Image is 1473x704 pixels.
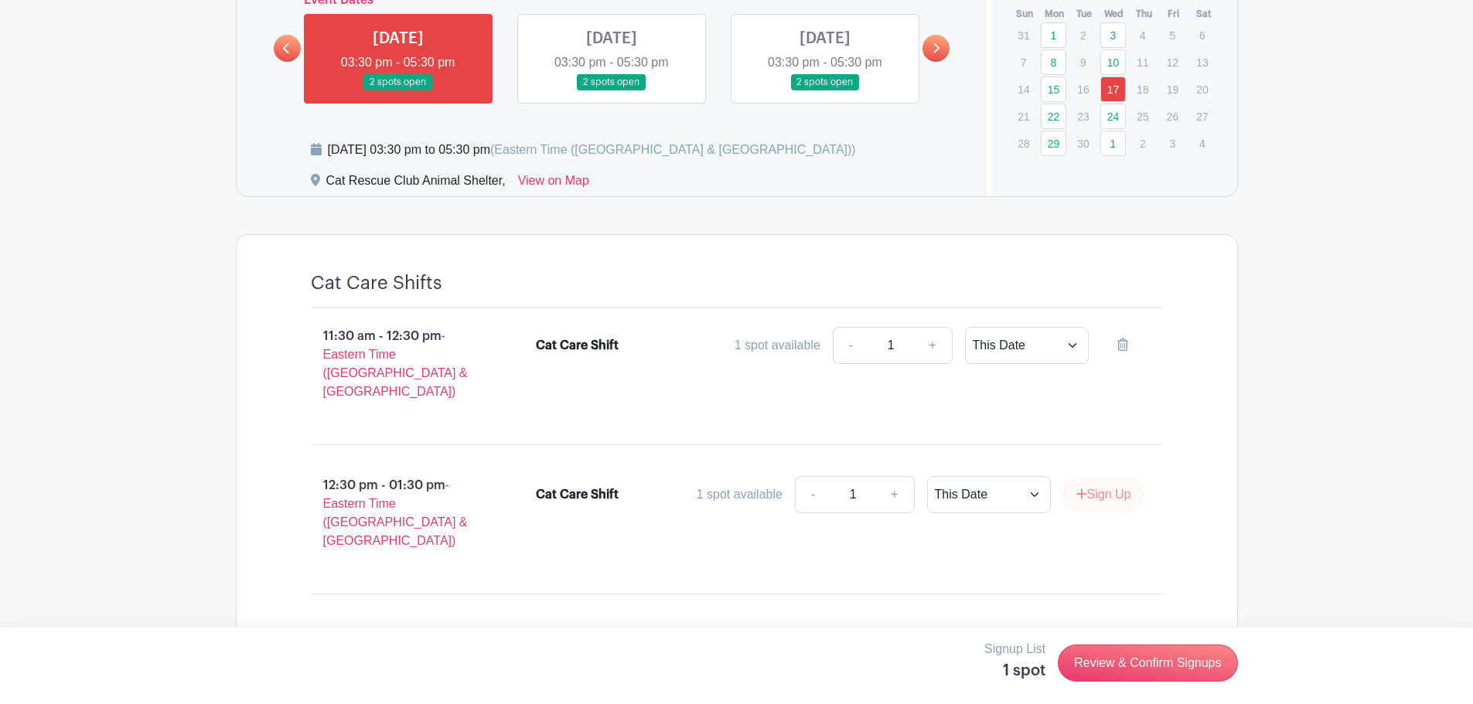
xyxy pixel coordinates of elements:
[328,141,856,159] div: [DATE] 03:30 pm to 05:30 pm
[833,327,868,364] a: -
[984,661,1045,680] h5: 1 spot
[1058,644,1237,682] a: Review & Confirm Signups
[1129,6,1159,22] th: Thu
[913,327,952,364] a: +
[1160,50,1185,74] p: 12
[1160,77,1185,101] p: 19
[1100,77,1126,102] a: 17
[1041,77,1066,102] a: 15
[1041,104,1066,129] a: 22
[1189,23,1215,47] p: 6
[1160,104,1185,128] p: 26
[1070,50,1096,74] p: 9
[1063,478,1144,511] button: Sign Up
[1041,131,1066,156] a: 29
[286,321,512,407] p: 11:30 am - 12:30 pm
[286,470,512,556] p: 12:30 pm - 01:30 pm
[735,336,820,355] div: 1 spot available
[1070,104,1096,128] p: 23
[1041,22,1066,48] a: 1
[1070,77,1096,101] p: 16
[1011,77,1036,101] p: 14
[697,485,783,504] div: 1 spot available
[1189,131,1215,155] p: 4
[1160,131,1185,155] p: 3
[1041,49,1066,75] a: 8
[518,172,589,196] a: View on Map
[1130,23,1155,47] p: 4
[1010,6,1040,22] th: Sun
[1189,50,1215,74] p: 13
[1188,6,1219,22] th: Sat
[1130,77,1155,101] p: 18
[1100,104,1126,129] a: 24
[1130,104,1155,128] p: 25
[311,272,442,294] h4: Cat Care Shifts
[1011,131,1036,155] p: 28
[795,476,830,513] a: -
[1011,104,1036,128] p: 21
[1070,23,1096,47] p: 2
[536,336,619,355] div: Cat Care Shift
[1159,6,1189,22] th: Fri
[1189,77,1215,101] p: 20
[1011,50,1036,74] p: 7
[1070,131,1096,155] p: 30
[1069,6,1100,22] th: Tue
[1130,50,1155,74] p: 11
[1040,6,1070,22] th: Mon
[1189,104,1215,128] p: 27
[1100,6,1130,22] th: Wed
[875,476,914,513] a: +
[1160,23,1185,47] p: 5
[1130,131,1155,155] p: 2
[536,485,619,504] div: Cat Care Shift
[326,172,506,196] div: Cat Rescue Club Animal Shelter,
[490,143,856,156] span: (Eastern Time ([GEOGRAPHIC_DATA] & [GEOGRAPHIC_DATA]))
[1100,49,1126,75] a: 10
[1100,22,1126,48] a: 3
[984,640,1045,658] p: Signup List
[1011,23,1036,47] p: 31
[1100,131,1126,156] a: 1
